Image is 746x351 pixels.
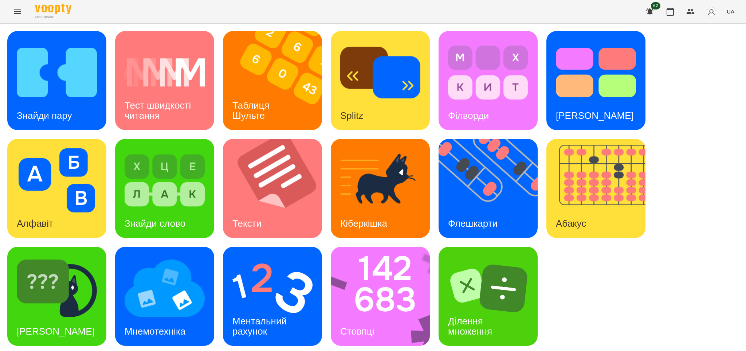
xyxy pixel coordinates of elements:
h3: Стовпці [340,326,374,337]
img: Знайди Кіберкішку [17,256,97,320]
h3: Тексти [232,218,262,229]
h3: Філворди [448,110,489,121]
a: МнемотехнікаМнемотехніка [115,247,214,346]
img: Мнемотехніка [125,256,205,320]
img: Знайди слово [125,148,205,212]
a: Ділення множенняДілення множення [439,247,538,346]
img: Флешкарти [439,139,547,238]
span: For Business [35,15,71,20]
a: СтовпціСтовпці [331,247,430,346]
img: Splitz [340,40,420,105]
a: Знайди Кіберкішку[PERSON_NAME] [7,247,106,346]
a: SplitzSplitz [331,31,430,130]
img: avatar_s.png [706,7,716,17]
h3: Знайди пару [17,110,72,121]
a: АбакусАбакус [546,139,645,238]
h3: [PERSON_NAME] [17,326,95,337]
a: Знайди паруЗнайди пару [7,31,106,130]
h3: Флешкарти [448,218,498,229]
a: КіберкішкаКіберкішка [331,139,430,238]
img: Таблиця Шульте [223,31,331,130]
a: Ментальний рахунокМентальний рахунок [223,247,322,346]
span: 62 [651,2,660,9]
button: Menu [9,3,26,20]
a: ТекстиТексти [223,139,322,238]
span: UA [727,8,734,15]
img: Кіберкішка [340,148,420,212]
a: Таблиця ШультеТаблиця Шульте [223,31,322,130]
img: Тест швидкості читання [125,40,205,105]
img: Філворди [448,40,528,105]
a: ФілвордиФілворди [439,31,538,130]
img: Стовпці [331,247,439,346]
img: Тест Струпа [556,40,636,105]
h3: Тест швидкості читання [125,100,193,121]
h3: Мнемотехніка [125,326,185,337]
h3: Ментальний рахунок [232,316,289,336]
img: Знайди пару [17,40,97,105]
img: Абакус [546,139,655,238]
h3: Кіберкішка [340,218,387,229]
h3: Ділення множення [448,316,492,336]
h3: Таблиця Шульте [232,100,272,121]
a: Тест Струпа[PERSON_NAME] [546,31,645,130]
img: Voopty Logo [35,4,71,14]
h3: Splitz [340,110,364,121]
h3: Знайди слово [125,218,185,229]
a: АлфавітАлфавіт [7,139,106,238]
a: ФлешкартиФлешкарти [439,139,538,238]
h3: Абакус [556,218,586,229]
img: Ділення множення [448,256,528,320]
img: Тексти [223,139,331,238]
h3: Алфавіт [17,218,53,229]
img: Алфавіт [17,148,97,212]
a: Знайди словоЗнайди слово [115,139,214,238]
h3: [PERSON_NAME] [556,110,634,121]
a: Тест швидкості читанняТест швидкості читання [115,31,214,130]
img: Ментальний рахунок [232,256,313,320]
button: UA [724,5,737,18]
